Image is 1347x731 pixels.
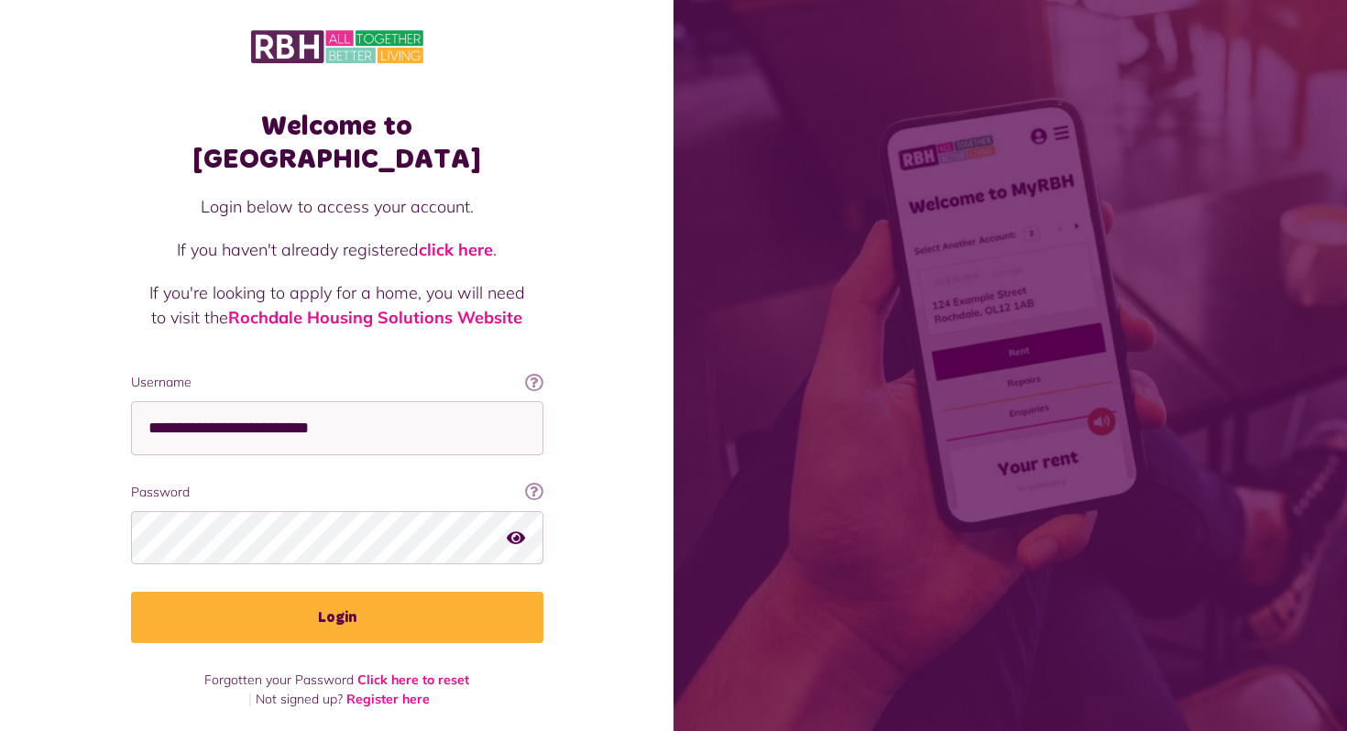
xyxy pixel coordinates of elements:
p: If you're looking to apply for a home, you will need to visit the [149,280,525,330]
a: click here [419,239,493,260]
label: Username [131,373,543,392]
p: Login below to access your account. [149,194,525,219]
p: If you haven't already registered . [149,237,525,262]
span: Not signed up? [256,691,343,707]
button: Login [131,592,543,643]
a: Rochdale Housing Solutions Website [228,307,522,328]
h1: Welcome to [GEOGRAPHIC_DATA] [131,110,543,176]
a: Register here [346,691,430,707]
span: Forgotten your Password [204,671,354,688]
a: Click here to reset [357,671,469,688]
label: Password [131,483,543,502]
img: MyRBH [251,27,423,66]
